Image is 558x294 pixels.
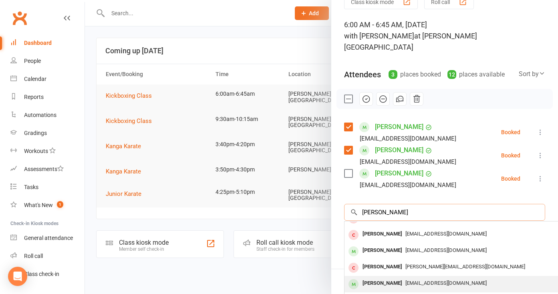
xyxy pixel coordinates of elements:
a: Calendar [10,70,85,88]
div: Reports [24,94,44,100]
a: People [10,52,85,70]
a: [PERSON_NAME] [375,121,423,133]
div: Class check-in [24,271,59,277]
input: Search to add attendees [344,204,545,221]
div: member [348,263,359,273]
div: Booked [501,129,520,135]
span: 1 [57,201,63,208]
div: What's New [24,202,53,208]
a: General attendance kiosk mode [10,229,85,247]
div: Calendar [24,76,46,82]
a: Automations [10,106,85,124]
div: [EMAIL_ADDRESS][DOMAIN_NAME] [360,180,456,190]
div: [PERSON_NAME] [359,261,405,273]
a: What's New1 [10,196,85,214]
a: Gradings [10,124,85,142]
div: places booked [389,69,441,80]
a: Reports [10,88,85,106]
div: [PERSON_NAME] [359,245,405,256]
span: [EMAIL_ADDRESS][DOMAIN_NAME] [405,247,487,253]
div: [EMAIL_ADDRESS][DOMAIN_NAME] [360,157,456,167]
div: Gradings [24,130,47,136]
a: Clubworx [10,8,30,28]
div: 12 [447,70,456,79]
a: Dashboard [10,34,85,52]
span: [EMAIL_ADDRESS][DOMAIN_NAME] [405,280,487,286]
div: places available [447,69,505,80]
div: member [348,279,359,289]
span: with [PERSON_NAME] [344,32,414,40]
div: 6:00 AM - 6:45 AM, [DATE] [344,19,545,53]
div: Dashboard [24,40,52,46]
a: Tasks [10,178,85,196]
div: Open Intercom Messenger [8,267,27,286]
div: Booked [501,176,520,181]
div: member [348,246,359,256]
div: [PERSON_NAME] [359,278,405,289]
div: 3 [389,70,397,79]
a: Assessments [10,160,85,178]
div: Sort by [519,69,545,79]
div: [PERSON_NAME] [359,228,405,240]
div: Assessments [24,166,64,172]
div: Booked [501,153,520,158]
div: Roll call [24,253,43,259]
span: [PERSON_NAME][EMAIL_ADDRESS][DOMAIN_NAME] [405,264,525,270]
div: People [24,58,41,64]
a: [PERSON_NAME] [375,167,423,180]
a: [PERSON_NAME] [375,144,423,157]
a: Class kiosk mode [10,265,85,283]
span: [EMAIL_ADDRESS][DOMAIN_NAME] [405,231,487,237]
div: [EMAIL_ADDRESS][DOMAIN_NAME] [360,133,456,144]
a: Roll call [10,247,85,265]
div: Attendees [344,69,381,80]
div: Automations [24,112,56,118]
div: General attendance [24,235,73,241]
div: member [348,230,359,240]
div: Workouts [24,148,48,154]
div: Tasks [24,184,38,190]
a: Workouts [10,142,85,160]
